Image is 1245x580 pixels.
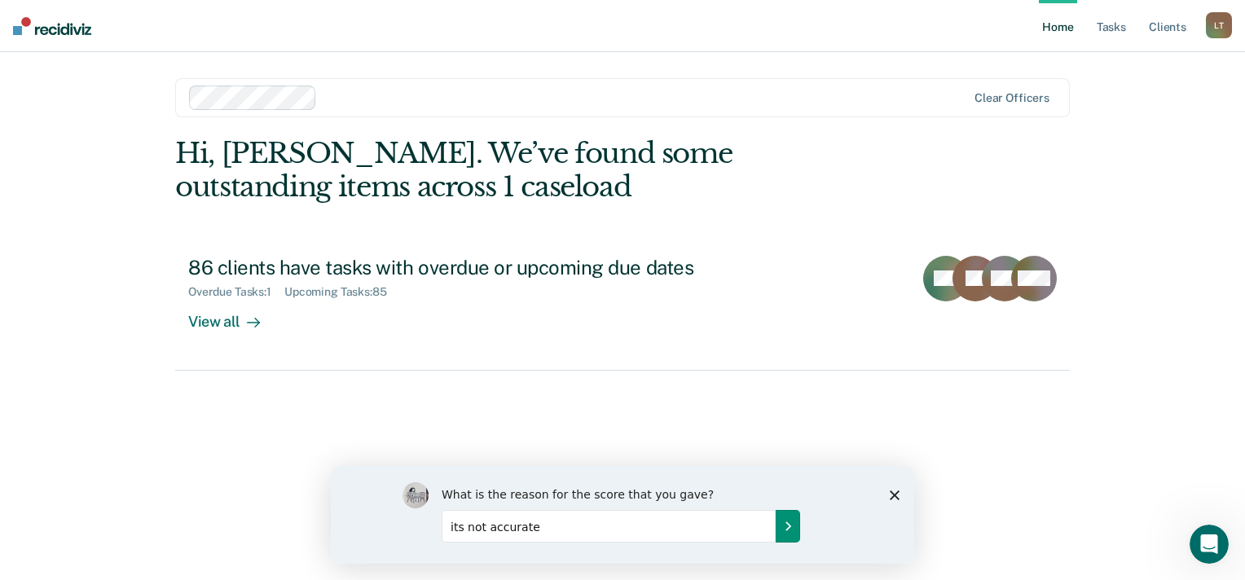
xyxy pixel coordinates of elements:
div: Clear officers [974,91,1049,105]
div: 86 clients have tasks with overdue or upcoming due dates [188,256,760,279]
button: LT [1206,12,1232,38]
img: Recidiviz [13,17,91,35]
div: View all [188,299,279,331]
div: Hi, [PERSON_NAME]. We’ve found some outstanding items across 1 caseload [175,137,891,204]
iframe: Intercom live chat [1190,525,1229,564]
iframe: Survey by Kim from Recidiviz [331,466,914,564]
a: 86 clients have tasks with overdue or upcoming due datesOverdue Tasks:1Upcoming Tasks:85View all [175,243,1070,371]
div: Overdue Tasks : 1 [188,285,284,299]
div: L T [1206,12,1232,38]
div: Upcoming Tasks : 85 [284,285,400,299]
